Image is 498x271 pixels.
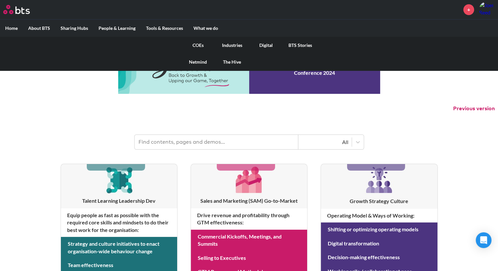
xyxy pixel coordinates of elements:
a: + [463,4,474,15]
img: [object Object] [363,164,395,196]
a: Go home [3,5,42,14]
img: Joel Reed [479,2,495,17]
div: Open Intercom Messenger [476,232,491,248]
h3: Growth Strategy Culture [321,198,437,205]
a: Profile [479,2,495,17]
label: Sharing Hubs [55,20,93,37]
label: Tools & Resources [141,20,188,37]
img: BTS Logo [3,5,30,14]
input: Find contents, pages and demos... [135,135,298,149]
label: About BTS [23,20,55,37]
label: People & Learning [93,20,141,37]
h3: Talent Learning Leadership Dev [61,197,177,204]
h4: Equip people as fast as possible with the required core skills and mindsets to do their best work... [61,208,177,237]
h4: Drive revenue and profitability through GTM effectiveness : [191,208,307,230]
button: Previous version [453,105,495,112]
h4: Operating Model & Ways of Working : [321,209,437,222]
h3: Sales and Marketing (SAM) Go-to-Market [191,197,307,204]
img: [object Object] [103,164,135,195]
label: What we do [188,20,223,37]
div: All [302,138,348,146]
img: [object Object] [233,164,265,195]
